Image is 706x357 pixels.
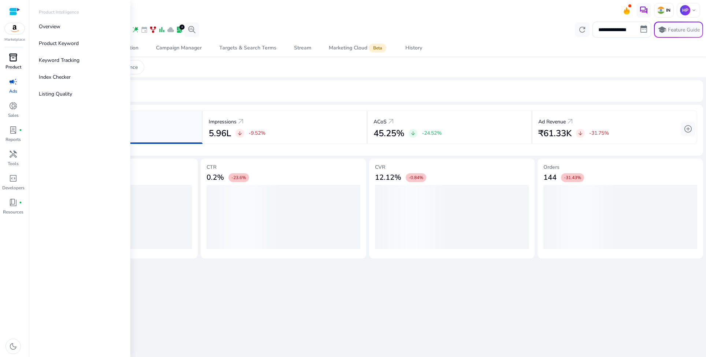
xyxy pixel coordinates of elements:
[410,130,416,136] span: arrow_downward
[9,88,17,94] p: Ads
[9,53,18,62] span: inventory_2
[294,45,311,51] div: Stream
[665,7,670,13] p: IN
[9,198,18,207] span: book_4
[9,101,18,110] span: donut_small
[681,122,695,136] button: add_circle
[141,26,148,33] span: event
[543,164,697,171] h5: Orders
[9,126,18,134] span: lab_profile
[405,45,422,51] div: History
[9,150,18,159] span: handyman
[8,160,19,167] p: Tools
[209,128,231,139] h2: 5.96L
[589,131,609,136] p: -31.75%
[577,130,583,136] span: arrow_downward
[158,26,166,33] span: bar_chart
[179,25,185,30] div: 4
[543,185,697,249] div: loading
[409,175,423,181] span: -0.84%
[132,26,139,33] span: wand_stars
[237,130,243,136] span: arrow_downward
[39,73,71,81] p: Index Checker
[538,128,572,139] h2: ₹61.33K
[231,175,246,181] span: -23.6%
[219,45,276,51] div: Targets & Search Terms
[207,164,360,171] h5: CTR
[566,117,575,126] a: arrow_outward
[39,40,79,47] p: Product Keyword
[39,23,60,30] p: Overview
[4,37,25,42] p: Marketplace
[668,26,700,34] p: Feature Guide
[543,173,557,182] h3: 144
[185,22,199,37] button: search_insights
[578,25,587,34] span: refresh
[176,26,183,33] span: lab_profile
[375,185,529,249] div: loading
[2,185,25,191] p: Developers
[374,128,404,139] h2: 45.25%
[654,22,703,38] button: schoolFeature Guide
[8,112,19,119] p: Sales
[657,7,665,14] img: in.svg
[387,117,395,126] a: arrow_outward
[3,209,23,215] p: Resources
[149,26,157,33] span: family_history
[39,90,72,98] p: Listing Quality
[9,77,18,86] span: campaign
[249,131,265,136] p: -9.52%
[564,175,581,181] span: -31.43%
[680,5,690,15] p: HP
[19,201,22,204] span: fiber_manual_record
[209,118,237,126] p: Impressions
[5,136,21,143] p: Reports
[374,118,387,126] p: ACoS
[167,26,174,33] span: cloud
[5,64,21,70] p: Product
[187,25,196,34] span: search_insights
[422,131,442,136] p: -24.52%
[538,118,566,126] p: Ad Revenue
[375,164,529,171] h5: CVR
[369,44,386,52] span: Beta
[19,129,22,131] span: fiber_manual_record
[375,173,401,182] h3: 12.12%
[658,25,666,34] span: school
[207,185,360,249] div: loading
[691,7,697,13] span: keyboard_arrow_down
[39,56,79,64] p: Keyword Tracking
[237,117,245,126] a: arrow_outward
[684,124,692,133] span: add_circle
[207,173,224,182] h3: 0.2%
[9,174,18,183] span: code_blocks
[329,45,388,51] div: Marketing Cloud
[9,342,18,351] span: dark_mode
[156,45,202,51] div: Campaign Manager
[39,9,79,15] p: Product Intelligence
[5,23,25,34] img: amazon.svg
[575,22,590,37] button: refresh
